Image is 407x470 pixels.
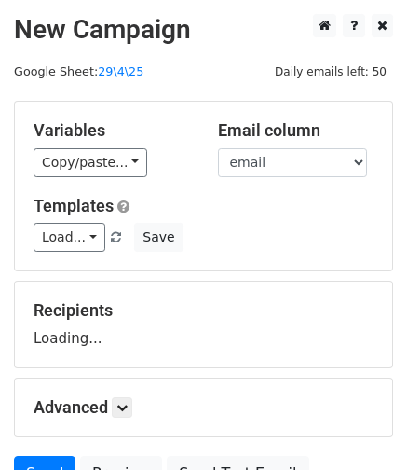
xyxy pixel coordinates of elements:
a: Load... [34,223,105,252]
h5: Email column [218,120,374,141]
a: Daily emails left: 50 [268,64,393,78]
h2: New Campaign [14,14,393,46]
button: Save [134,223,183,252]
a: 29\4\25 [98,64,143,78]
div: Loading... [34,300,373,349]
h5: Variables [34,120,190,141]
small: Google Sheet: [14,64,143,78]
a: Templates [34,196,114,215]
a: Copy/paste... [34,148,147,177]
span: Daily emails left: 50 [268,62,393,82]
h5: Recipients [34,300,373,321]
h5: Advanced [34,397,373,418]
